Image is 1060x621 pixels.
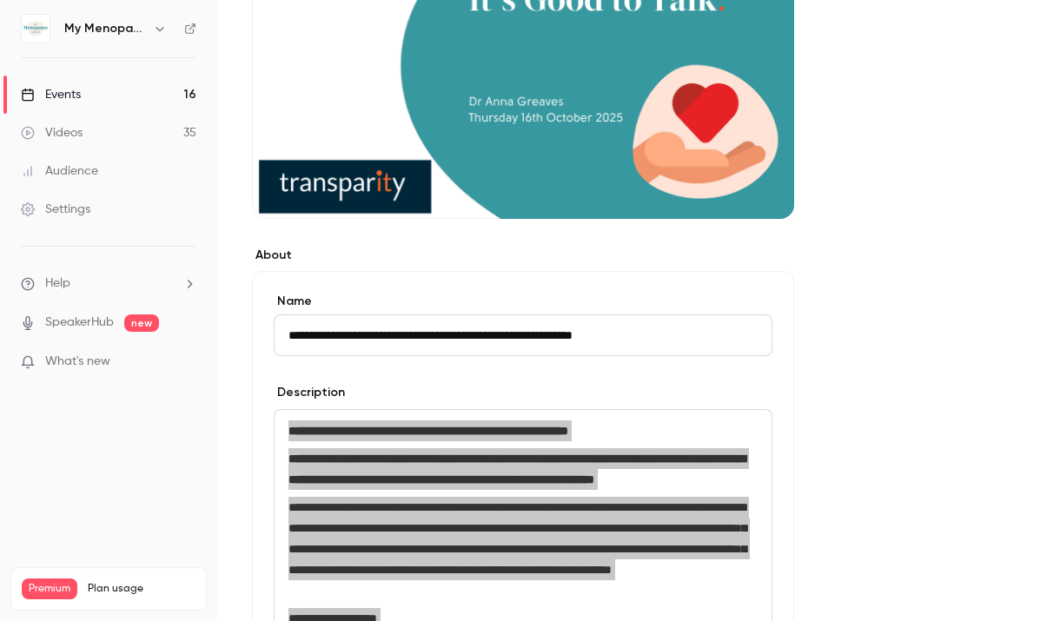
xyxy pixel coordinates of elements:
span: Help [45,274,70,293]
label: Name [274,293,772,310]
iframe: Noticeable Trigger [176,354,196,370]
label: Description [274,384,345,401]
label: About [252,247,794,264]
span: Premium [22,578,77,599]
span: new [124,314,159,332]
div: Settings [21,201,90,218]
span: What's new [45,353,110,371]
h6: My Menopause Centre [64,20,146,37]
a: SpeakerHub [45,314,114,332]
img: My Menopause Centre [22,15,50,43]
span: Plan usage [88,582,195,596]
li: help-dropdown-opener [21,274,196,293]
div: Events [21,86,81,103]
div: Audience [21,162,98,180]
div: Videos [21,124,83,142]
